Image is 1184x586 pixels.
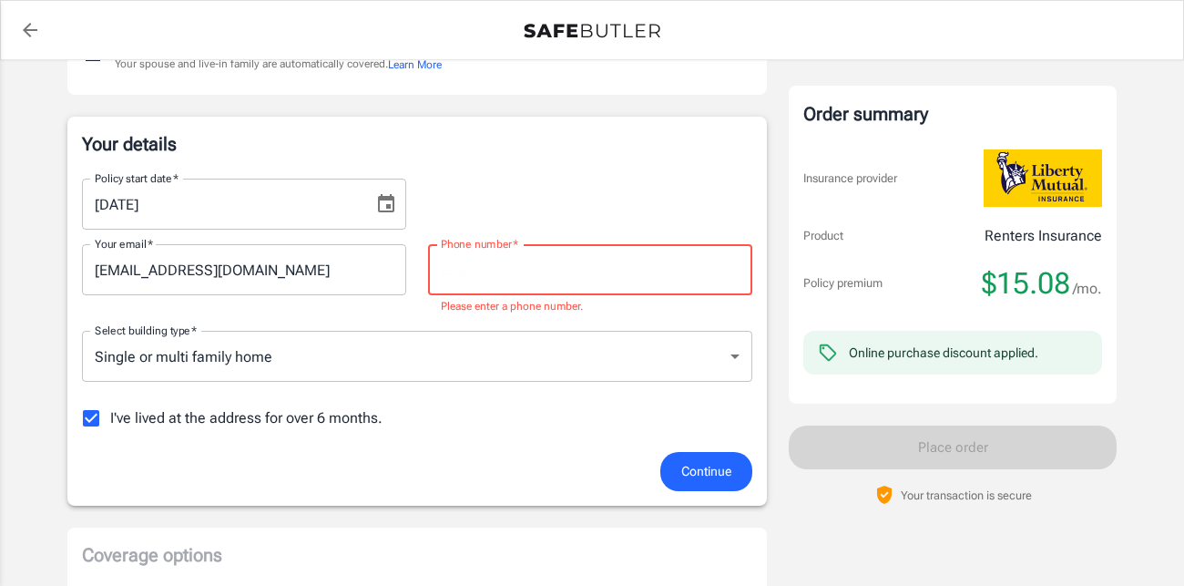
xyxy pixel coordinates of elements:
[524,24,660,38] img: Back to quotes
[110,407,383,429] span: I've lived at the address for over 6 months.
[95,323,197,338] label: Select building type
[115,56,442,73] p: Your spouse and live-in family are automatically covered.
[984,149,1102,207] img: Liberty Mutual
[803,170,897,188] p: Insurance provider
[82,244,406,295] input: Enter email
[803,274,883,293] p: Policy premium
[441,236,518,252] label: Phone number
[985,225,1102,247] p: Renters Insurance
[803,100,1102,128] div: Order summary
[82,331,752,382] div: Single or multi family home
[681,460,731,483] span: Continue
[441,298,740,316] p: Please enter a phone number.
[95,170,179,186] label: Policy start date
[368,186,404,222] button: Choose date, selected date is Sep 1, 2025
[95,236,153,252] label: Your email
[803,227,843,245] p: Product
[982,265,1070,302] span: $15.08
[82,179,361,230] input: MM/DD/YYYY
[660,452,752,491] button: Continue
[388,57,442,73] button: Learn More
[1073,276,1102,302] span: /mo.
[428,244,752,295] input: Enter number
[901,487,1032,504] p: Your transaction is secure
[82,131,752,157] p: Your details
[849,344,1038,362] div: Online purchase discount applied.
[12,12,48,48] a: back to quotes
